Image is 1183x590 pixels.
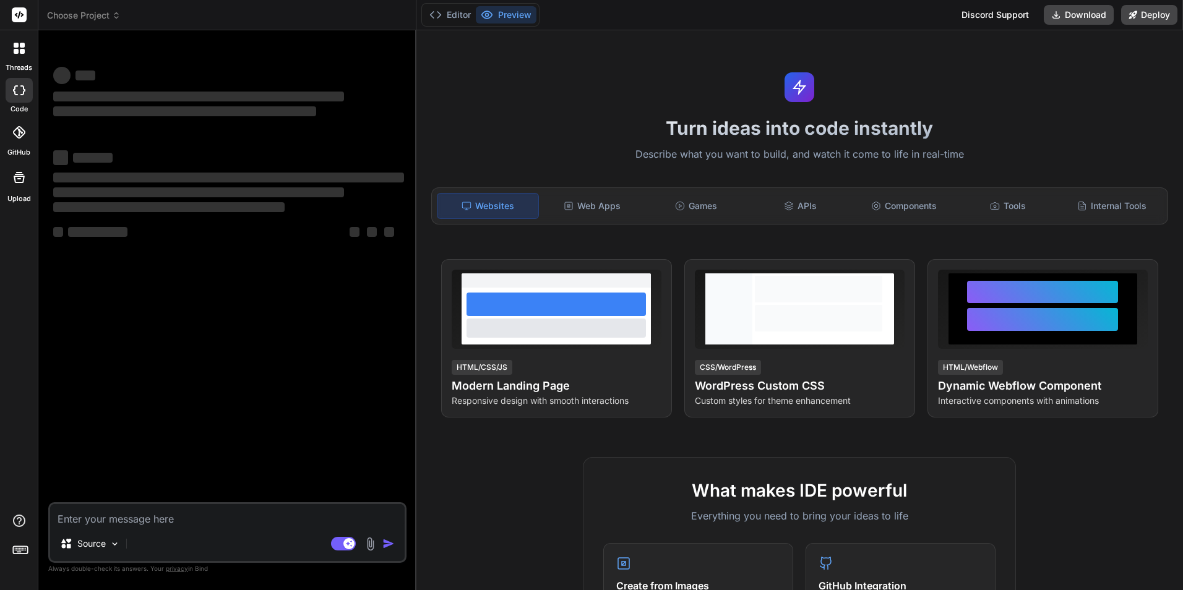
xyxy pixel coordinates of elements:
[47,9,110,22] font: Choose Project
[350,227,359,237] span: ‌
[53,202,285,212] span: ‌
[695,395,905,407] p: Custom styles for theme enhancement
[75,71,95,80] span: ‌
[384,227,394,237] span: ‌
[11,104,28,114] label: code
[938,360,1003,375] div: HTML/Webflow
[695,360,761,375] div: CSS/WordPress
[110,539,120,549] img: Pick Models
[475,200,514,212] font: Websites
[77,537,106,550] p: Source
[7,194,31,204] label: Upload
[452,377,661,395] h4: Modern Landing Page
[885,200,937,212] font: Components
[424,117,1176,139] h1: Turn ideas into code instantly
[53,106,316,116] span: ‌
[363,537,377,551] img: attachment
[938,395,1148,407] p: Interactive components with animations
[577,200,621,212] font: Web Apps
[382,537,395,550] img: icon
[452,395,661,407] p: Responsive design with smooth interactions
[53,92,344,101] span: ‌
[954,5,1036,25] div: Discord Support
[424,147,1176,163] p: Describe what you want to build, and watch it come to life in real-time
[689,200,717,212] font: Games
[73,153,113,163] span: ‌
[603,508,996,523] p: Everything you need to bring your ideas to life
[447,9,471,21] font: Editor
[476,6,536,24] button: Preview
[6,62,32,73] label: threads
[938,377,1148,395] h4: Dynamic Webflow Component
[53,67,71,84] span: ‌
[48,563,407,575] p: Always double-check its answers. Your in Bind
[498,9,531,21] font: Preview
[1141,9,1170,21] font: Deploy
[53,227,63,237] span: ‌
[1065,9,1106,21] font: Download
[7,147,30,158] label: GitHub
[53,187,344,197] span: ‌
[603,477,996,503] h2: What makes IDE powerful
[53,150,68,165] span: ‌
[798,200,817,212] font: APIs
[53,173,404,182] span: ‌
[1004,200,1026,212] font: Tools
[1121,5,1177,25] button: Deploy
[166,565,188,572] span: privacy
[695,377,905,395] h4: WordPress Custom CSS
[1091,200,1146,212] font: Internal Tools
[367,227,377,237] span: ‌
[1044,5,1114,25] button: Download
[68,227,127,237] span: ‌
[424,6,476,24] button: Editor
[452,360,512,375] div: HTML/CSS/JS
